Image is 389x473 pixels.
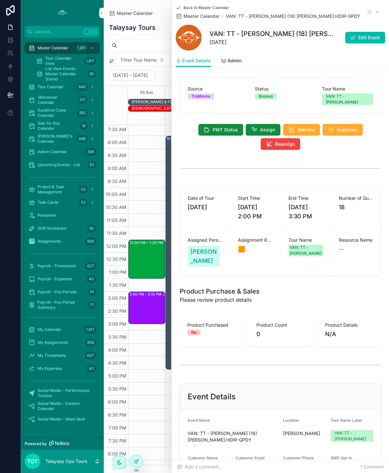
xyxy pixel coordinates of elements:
div: VAN: TT - [PERSON_NAME] [289,245,322,256]
div: 53 [79,199,88,206]
a: Master Calendar1,811 [25,42,100,54]
span: Payroll - Pay Period Summary [38,300,86,310]
span: Customer Phone [283,455,314,460]
div: VAN: TT - [PERSON_NAME] [335,430,369,442]
span: Customer Email [235,455,265,460]
a: Shift Schedules90 [25,223,100,234]
span: Personnel [38,213,56,218]
span: Admin [228,57,242,64]
a: Payroll - Pay Period Summary71 [25,299,100,311]
span: 18 [339,203,373,212]
span: Assigned Personnel [188,237,222,243]
div: TripWorks [192,93,210,99]
span: 🟧 [238,245,272,254]
span: Master Calendar [183,13,219,19]
span: Master Calendar [38,45,68,51]
a: List View Events - Master Calendar (clone)85 [32,68,100,80]
a: Task Cards53 [25,197,100,208]
span: Project & Task Management [38,184,77,195]
span: My Timesheets [38,353,66,358]
span: Master Calendar [117,10,153,17]
span: [PERSON_NAME] [283,430,325,437]
span: Resource Name [339,237,373,243]
span: Sea-To-Sky Calendar [38,121,77,131]
span: Source [188,86,239,92]
h2: Event Details [188,392,236,402]
div: 1,811 [76,44,88,52]
span: 0 [256,330,305,339]
div: 627 [85,352,96,359]
div: VAN: TT - [PERSON_NAME] [326,93,369,105]
span: SMS Opt-In [331,455,352,460]
a: Sunshine Coast Calendar392 [25,107,100,119]
span: 9:30 AM [106,178,128,184]
div: 368 [85,148,96,156]
button: Waivers [283,124,320,136]
a: Admin [221,55,242,68]
span: 1:30 PM [107,282,128,288]
div: 1,811 [84,57,96,65]
div: 05 Sun [140,86,153,99]
span: Tour Name [322,86,373,92]
span: Social Media - Content Calendar [38,401,93,411]
a: Assignments858 [25,236,100,247]
a: Project & Task Management53 [25,184,100,195]
span: 11:30 AM [105,230,128,236]
div: 846 [77,83,88,91]
button: PMT Status [198,124,243,136]
a: Payroll - Expenses40 [25,273,100,285]
span: VAN: TT - [PERSON_NAME] (18) [PERSON_NAME]:HDIR-GPDY [188,430,278,443]
div: scrollable content [21,38,104,433]
a: Admin Calendar368 [25,146,100,158]
span: 4:00 PM [106,347,128,353]
span: 8:30 PM [106,464,128,469]
span: Reassign [275,141,295,147]
span: 12:00 PM [104,243,128,249]
a: [PERSON_NAME]'s Calendar496 [25,133,100,145]
a: Tour Calendar View1,811 [32,55,100,67]
span: Add a comment... [177,464,223,470]
span: 12:30 PM [104,256,128,262]
div: 8:00 AM – 5:00 PM [167,136,201,141]
span: TOT [27,457,38,465]
span: 5:30 PM [107,386,128,392]
span: [DATE] 3:30 PM [289,203,323,221]
a: VAN: TT - [PERSON_NAME] (18) [PERSON_NAME]:HDIR-GPDY [226,13,360,19]
div: 2:00 PM – 3:15 PMVAN: [GEOGRAPHIC_DATA][PERSON_NAME] (1) [PERSON_NAME], TW:PDNY-XKZN [129,292,165,324]
a: Powered by [21,438,104,450]
a: Personnel [25,210,100,221]
span: Filter Tour Name [121,57,157,63]
span: Back to Master Calendar [183,5,229,10]
span: Tour Calendar [38,84,64,90]
span: My Expenses [38,366,62,371]
span: 2:30 PM [106,308,128,314]
span: My Assignments [38,340,68,345]
div: 858 [85,339,96,346]
span: Tour Calendar View [45,56,81,66]
div: 12:00 PM – 1:30 PMVAN: TT - [PERSON_NAME] (3) [PERSON_NAME], TW:MXQH-NNZG [129,240,165,278]
div: 53 [79,186,88,193]
span: Please review product details [180,296,260,304]
span: Number of Guests [339,195,373,201]
a: My Assignments858 [25,337,100,348]
span: PMT Status [213,127,238,133]
span: Assignment Review [238,237,272,243]
h2: [DATE] – [DATE] [113,72,148,79]
span: Event Details [182,57,211,64]
div: 627 [85,262,96,270]
span: Location [283,418,299,423]
a: Social Media - Content Calendar [25,400,100,412]
span: Admin Calendar [38,149,67,154]
a: Payroll - Timesheets627 [25,260,100,272]
div: 496 [77,135,88,143]
span: Powered by [25,441,47,446]
div: 8:00 AM – 5:00 PM [166,136,181,369]
div: Booked [259,93,273,99]
span: List View Events - Master Calendar (clone) [45,66,85,82]
span: Payroll - Timesheets [38,263,76,269]
a: Master Calendar [109,10,153,17]
div: 90 [87,224,96,232]
button: Select Button [115,54,170,66]
span: [DATE] 2:00 PM [238,203,272,221]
